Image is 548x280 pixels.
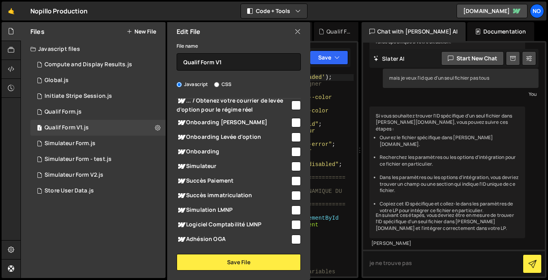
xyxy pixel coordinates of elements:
button: Start new chat [441,51,504,65]
div: Si vous souhaitez trouver l'ID spécifique d'un seul fichier dans [PERSON_NAME][DOMAIN_NAME], vous... [369,106,525,238]
li: Dans les paramètres ou les options d'intégration, vous devriez trouver un champ ou une section qu... [380,174,519,194]
button: Code + Tools [241,4,307,18]
h2: Edit File [177,27,200,36]
div: Qualif Form.js [326,28,352,35]
div: [PERSON_NAME] [371,240,523,247]
span: Logiciel Comptabilité LMNP [177,220,290,230]
div: 8072/17751.js [30,73,166,88]
div: 8072/18732.js [30,57,166,73]
div: Nopillo Production [30,6,88,16]
div: mais je veux l'id que d'un seul fichier pas tous [383,69,539,88]
div: 8072/47478.js [30,151,166,167]
span: Succès immatriculation [177,191,290,200]
div: 8072/34048.js [30,120,166,136]
div: Store User Data.js [45,187,94,194]
div: Documentation [467,22,534,41]
h2: Slater AI [373,55,405,62]
span: Simulation LMNP [177,205,290,215]
span: Onboarding [177,147,290,157]
div: 8072/16345.js [30,104,166,120]
button: Save File [177,254,301,271]
div: 8072/18519.js [30,88,166,104]
button: Save [310,50,348,65]
div: Qualif Form.js [45,108,82,116]
span: Onboarding Levée d'option [177,133,290,142]
div: Global.js [45,77,69,84]
span: ... / Obtenez votre courrier de levée d’option pour le régime réel [177,96,290,114]
div: Simulateur Form - test.js [45,156,112,163]
div: Compute and Display Results.js [45,61,132,68]
button: New File [127,28,156,35]
input: CSS [214,82,219,87]
h2: Files [30,27,45,36]
label: Javascript [177,80,208,88]
label: CSS [214,80,231,88]
li: Copiez cet ID spécifique et collez-le dans les paramètres de votre LP pour intégrer ce fichier en... [380,201,519,214]
span: Onboarding [PERSON_NAME] [177,118,290,127]
div: Javascript files [21,41,166,57]
a: No [530,4,544,18]
li: Recherchez les paramètres ou les options d'intégration pour ce fichier en particulier. [380,154,519,168]
span: Succès Paiement [177,176,290,186]
div: Initiate Stripe Session.js [45,93,112,100]
input: Javascript [177,82,182,87]
li: Ouvrez le fichier spécifique dans [PERSON_NAME][DOMAIN_NAME]. [380,134,519,148]
a: 🤙 [2,2,21,21]
div: 8072/16343.js [30,136,166,151]
div: Chat with [PERSON_NAME] AI [362,22,466,41]
div: You [385,90,537,98]
a: [DOMAIN_NAME] [457,4,527,18]
input: Name [177,53,301,71]
div: Simulateur Form.js [45,140,95,147]
label: File name [177,42,198,50]
span: Simulateur [177,162,290,171]
span: 1 [37,125,42,132]
div: Simulateur Form V2.js [45,172,103,179]
div: Qualif Form V1.js [45,124,89,131]
span: Adhésion OGA [177,235,290,244]
div: 8072/17720.js [30,167,166,183]
div: 8072/18527.js [30,183,166,199]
